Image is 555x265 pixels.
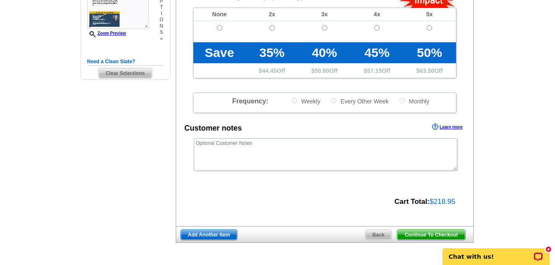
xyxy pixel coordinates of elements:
[159,36,163,42] span: »
[330,97,388,105] label: Every Other Week
[403,63,456,78] td: $ Off
[246,8,298,21] td: 2x
[331,98,336,103] input: Every Other Week
[159,10,163,17] span: i
[159,17,163,23] span: o
[367,67,382,74] span: 57.15
[351,8,403,21] td: 4x
[181,230,237,240] span: Add Another Item
[185,123,242,134] div: Customer notes
[397,230,465,240] span: Continue To Checkout
[420,67,434,74] span: 63.50
[246,63,298,78] td: $ Off
[430,198,455,206] span: $218.95
[193,42,246,63] td: Save
[403,8,456,21] td: 5x
[298,8,351,21] td: 3x
[399,98,405,103] input: Monthly
[159,29,163,36] span: s
[298,42,351,63] td: 40%
[394,198,430,206] strong: Cart Total:
[365,229,392,240] a: Back
[159,23,163,29] span: n
[292,98,297,103] input: Weekly
[298,63,351,78] td: $ Off
[351,42,403,63] td: 45%
[365,230,392,240] span: Back
[180,229,237,240] a: Add Another Item
[87,58,164,66] h5: Need a Clean Slate?
[262,67,277,74] span: 44.45
[437,239,555,265] iframe: LiveChat chat widget
[351,63,403,78] td: $ Off
[432,123,462,130] a: Learn more
[403,42,456,63] td: 50%
[315,67,329,74] span: 50.80
[399,97,430,105] label: Monthly
[193,8,246,21] td: None
[291,97,320,105] label: Weekly
[99,68,152,78] span: Clear Selections
[232,98,268,105] span: Frequency:
[246,42,298,63] td: 35%
[87,31,126,36] a: Zoom Preview
[159,4,163,10] span: t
